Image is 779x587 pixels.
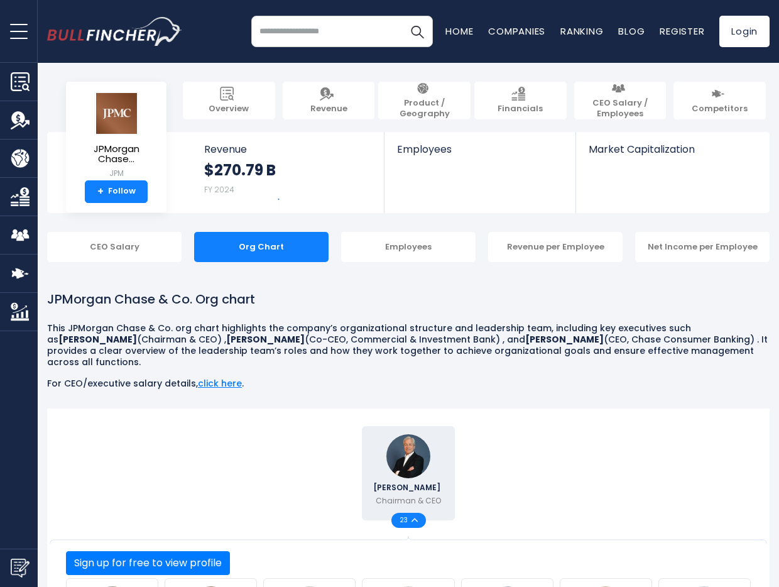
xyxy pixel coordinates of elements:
[618,25,645,38] a: Blog
[47,17,182,46] a: Go to homepage
[580,98,660,119] span: CEO Salary / Employees
[635,232,770,262] div: Net Income per Employee
[474,82,567,119] a: Financials
[204,160,276,180] strong: $270.79 B
[283,82,375,119] a: Revenue
[719,16,770,47] a: Login
[445,25,473,38] a: Home
[226,333,305,346] b: [PERSON_NAME]
[400,517,411,524] span: 23
[673,82,766,119] a: Competitors
[204,184,234,195] small: FY 2024
[574,82,667,119] a: CEO Salary / Employees
[310,104,347,114] span: Revenue
[209,104,249,114] span: Overview
[66,551,230,575] button: Sign up for free to view profile
[97,186,104,197] strong: +
[488,232,623,262] div: Revenue per Employee
[373,484,444,491] span: [PERSON_NAME]
[692,104,748,114] span: Competitors
[47,378,770,389] p: For CEO/executive salary details, .
[376,495,441,507] p: Chairman & CEO
[362,426,454,520] a: Jamie Dimon [PERSON_NAME] Chairman & CEO 23
[204,143,372,155] span: Revenue
[589,143,756,155] span: Market Capitalization
[198,377,242,390] a: click here
[384,132,576,177] a: Employees
[525,333,604,346] b: [PERSON_NAME]
[47,290,770,309] h1: JPMorgan Chase & Co. Org chart
[488,25,545,38] a: Companies
[47,232,182,262] div: CEO Salary
[560,25,603,38] a: Ranking
[386,434,430,478] img: Jamie Dimon
[183,82,275,119] a: Overview
[576,132,768,177] a: Market Capitalization
[85,180,148,203] a: +Follow
[75,92,157,180] a: JPMorgan Chase... JPM
[47,322,770,368] p: This JPMorgan Chase & Co. org chart highlights the company’s organizational structure and leaders...
[397,143,564,155] span: Employees
[76,168,156,179] small: JPM
[378,82,471,119] a: Product / Geography
[194,232,329,262] div: Org Chart
[76,144,156,165] span: JPMorgan Chase...
[401,16,433,47] button: Search
[58,333,137,346] b: [PERSON_NAME]
[47,17,182,46] img: bullfincher logo
[341,232,476,262] div: Employees
[498,104,543,114] span: Financials
[660,25,704,38] a: Register
[192,132,384,213] a: Revenue $270.79 B FY 2024
[384,98,464,119] span: Product / Geography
